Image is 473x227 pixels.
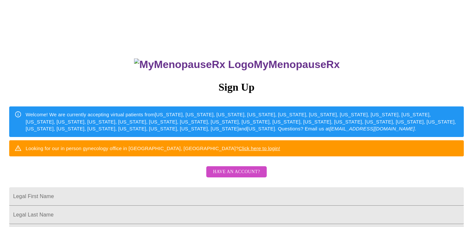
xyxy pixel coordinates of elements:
[206,166,266,178] button: Have an account?
[9,81,464,93] h3: Sign Up
[213,168,260,176] span: Have an account?
[238,146,280,151] a: Click here to login!
[26,108,459,135] div: Welcome! We are currently accepting virtual patients from [US_STATE], [US_STATE], [US_STATE], [US...
[10,58,464,71] h3: MyMenopauseRx
[205,173,268,179] a: Have an account?
[330,126,415,131] em: [EMAIL_ADDRESS][DOMAIN_NAME]
[134,58,254,71] img: MyMenopauseRx Logo
[26,142,280,154] div: Looking for our in person gynecology office in [GEOGRAPHIC_DATA], [GEOGRAPHIC_DATA]?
